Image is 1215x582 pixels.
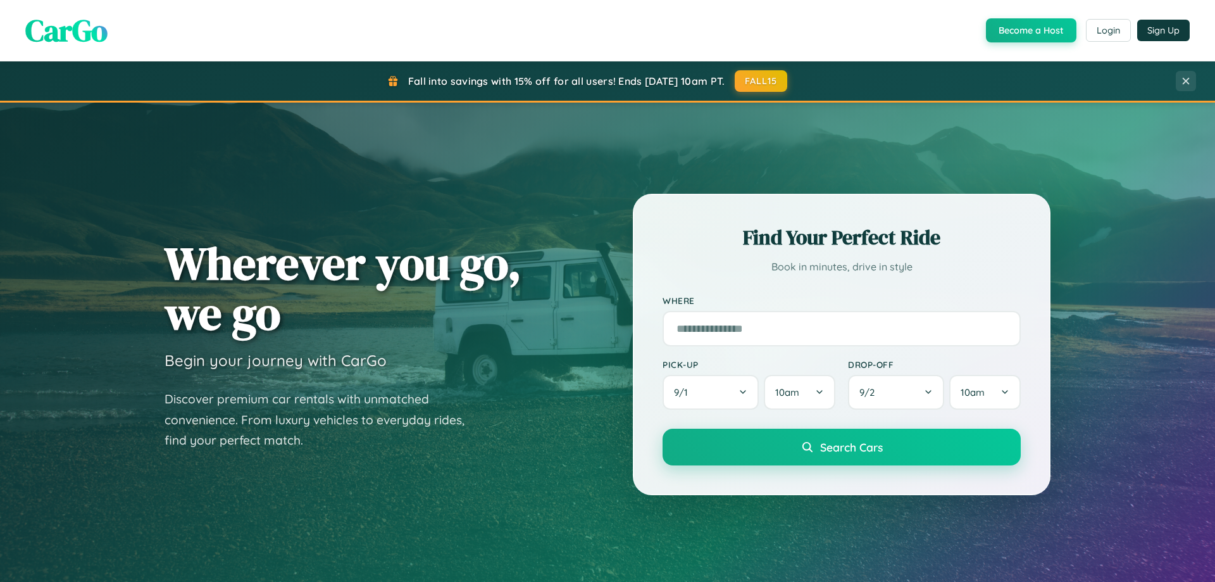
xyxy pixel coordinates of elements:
[165,389,481,451] p: Discover premium car rentals with unmatched convenience. From luxury vehicles to everyday rides, ...
[1137,20,1190,41] button: Sign Up
[663,295,1021,306] label: Where
[165,238,521,338] h1: Wherever you go, we go
[764,375,835,410] button: 10am
[663,375,759,410] button: 9/1
[663,258,1021,276] p: Book in minutes, drive in style
[820,440,883,454] span: Search Cars
[775,386,799,398] span: 10am
[663,224,1021,251] h2: Find Your Perfect Ride
[674,386,694,398] span: 9 / 1
[663,429,1021,465] button: Search Cars
[848,375,944,410] button: 9/2
[408,75,725,87] span: Fall into savings with 15% off for all users! Ends [DATE] 10am PT.
[663,359,835,370] label: Pick-up
[1086,19,1131,42] button: Login
[986,18,1076,42] button: Become a Host
[848,359,1021,370] label: Drop-off
[859,386,881,398] span: 9 / 2
[961,386,985,398] span: 10am
[735,70,788,92] button: FALL15
[165,351,387,370] h3: Begin your journey with CarGo
[25,9,108,51] span: CarGo
[949,375,1021,410] button: 10am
